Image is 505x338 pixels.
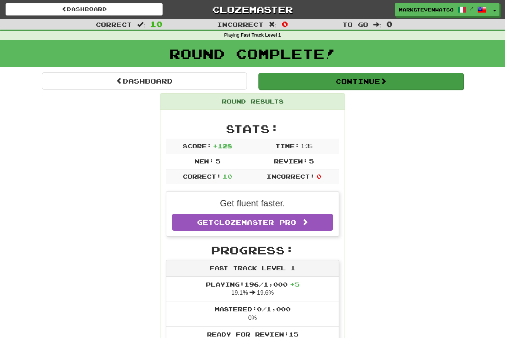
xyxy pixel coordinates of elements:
[42,72,247,89] a: Dashboard
[275,142,299,149] span: Time:
[290,281,299,288] span: + 5
[214,305,291,312] span: Mastered: 0 / 1,000
[172,197,333,210] p: Get fluent faster.
[6,3,163,16] a: Dashboard
[166,260,339,277] div: Fast Track Level 1
[137,21,145,28] span: :
[241,33,281,38] strong: Fast Track Level 1
[470,6,474,11] span: /
[217,21,264,28] span: Incorrect
[373,21,382,28] span: :
[213,142,232,149] span: + 128
[258,73,464,90] button: Continue
[316,173,321,180] span: 0
[183,173,221,180] span: Correct:
[309,158,314,165] span: 5
[166,244,339,256] h2: Progress:
[223,173,232,180] span: 10
[399,6,454,13] span: markstevenwatson
[395,3,490,16] a: markstevenwatson /
[274,158,308,165] span: Review:
[174,3,331,16] a: Clozemaster
[301,143,312,149] span: 1 : 35
[267,173,315,180] span: Incorrect:
[386,20,393,28] span: 0
[166,301,339,327] li: 0%
[183,142,211,149] span: Score:
[194,158,214,165] span: New:
[166,123,339,135] h2: Stats:
[206,281,299,288] span: Playing: 196 / 1,000
[207,331,298,338] span: Ready for Review: 15
[166,277,339,302] li: 19.1% 19.6%
[214,218,296,226] span: Clozemaster Pro
[160,94,345,110] div: Round Results
[342,21,368,28] span: To go
[216,158,220,165] span: 5
[3,46,502,61] h1: Round Complete!
[269,21,277,28] span: :
[282,20,288,28] span: 0
[96,21,132,28] span: Correct
[150,20,163,28] span: 10
[172,214,333,231] a: GetClozemaster Pro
